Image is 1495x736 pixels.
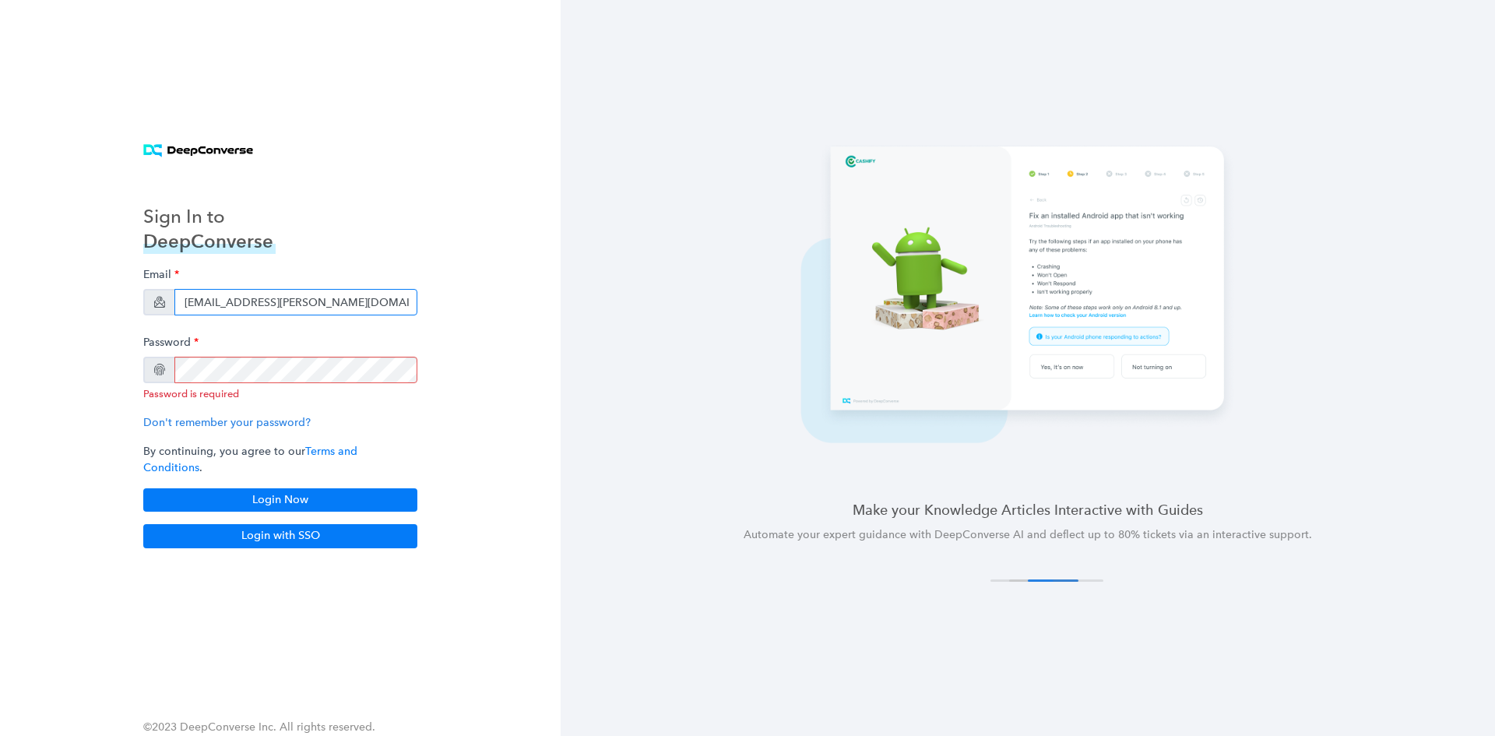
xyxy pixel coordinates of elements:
[794,145,1261,463] img: carousel 3
[143,720,375,734] span: ©2023 DeepConverse Inc. All rights reserved.
[143,328,199,357] label: Password
[143,144,253,157] img: horizontal logo
[143,416,311,429] a: Don't remember your password?
[143,445,357,474] a: Terms and Conditions
[143,204,276,229] h3: Sign In to
[744,528,1312,541] span: Automate your expert guidance with DeepConverse AI and deflect up to 80% tickets via an interacti...
[143,386,417,401] div: Password is required
[143,229,276,254] h3: DeepConverse
[598,500,1458,519] h4: Make your Knowledge Articles Interactive with Guides
[143,443,417,476] p: By continuing, you agree to our .
[143,524,417,548] button: Login with SSO
[143,488,417,512] button: Login Now
[143,260,179,289] label: Email
[1009,579,1060,582] button: 2
[1028,579,1078,582] button: 3
[990,579,1041,582] button: 1
[1053,579,1103,582] button: 4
